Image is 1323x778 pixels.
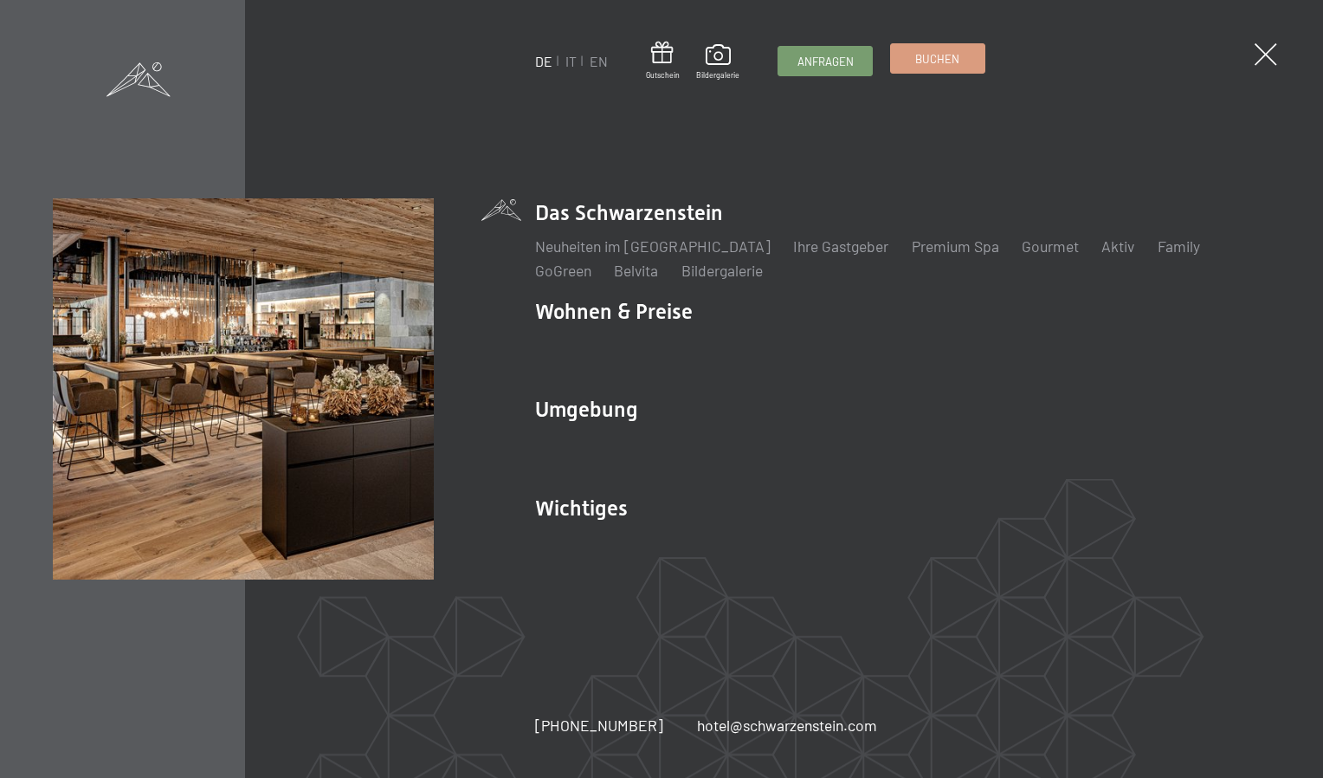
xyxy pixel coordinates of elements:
[646,70,680,81] span: Gutschein
[535,715,663,736] a: [PHONE_NUMBER]
[535,237,771,256] a: Neuheiten im [GEOGRAPHIC_DATA]
[614,261,658,280] a: Belvita
[891,44,984,73] a: Buchen
[696,70,739,81] span: Bildergalerie
[778,47,872,75] a: Anfragen
[1022,237,1079,256] a: Gourmet
[915,51,959,67] span: Buchen
[535,53,552,69] a: DE
[797,54,854,69] span: Anfragen
[535,261,591,280] a: GoGreen
[565,53,577,69] a: IT
[697,715,877,736] a: hotel@schwarzenstein.com
[696,44,739,81] a: Bildergalerie
[1101,237,1134,256] a: Aktiv
[681,261,763,280] a: Bildergalerie
[1158,237,1200,256] a: Family
[912,237,999,256] a: Premium Spa
[793,237,888,256] a: Ihre Gastgeber
[590,53,608,69] a: EN
[646,42,680,81] a: Gutschein
[535,716,663,735] span: [PHONE_NUMBER]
